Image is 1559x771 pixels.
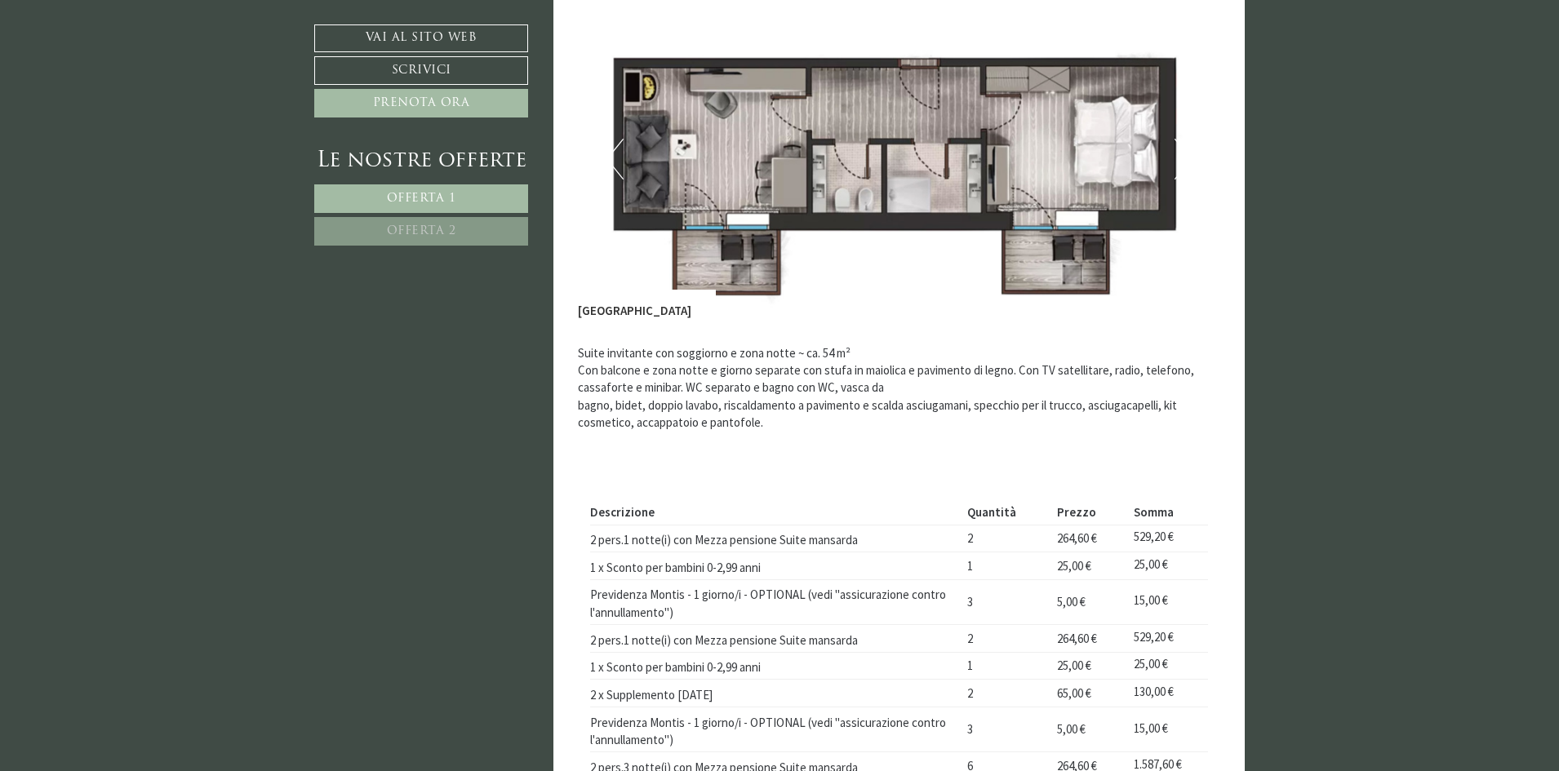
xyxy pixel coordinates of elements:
td: 2 [961,625,1051,653]
span: 25,00 € [1057,558,1091,574]
a: Prenota ora [314,89,528,117]
span: 5,00 € [1057,594,1086,609]
div: Buon giorno, come possiamo aiutarla? [12,43,224,90]
td: 3 [961,579,1051,624]
td: 529,20 € [1128,625,1208,653]
td: 2 pers.1 notte(i) con Mezza pensione Suite mansarda [590,525,962,552]
a: Scrivici [314,56,528,85]
td: 25,00 € [1128,652,1208,680]
td: 3 [961,707,1051,752]
span: 5,00 € [1057,721,1086,737]
div: venerdì [289,12,355,38]
button: Invia [554,430,644,459]
td: 130,00 € [1128,680,1208,707]
td: 1 x Sconto per bambini 0-2,99 anni [590,552,962,580]
td: 2 pers.1 notte(i) con Mezza pensione Suite mansarda [590,625,962,653]
span: 25,00 € [1057,658,1091,673]
span: 264,60 € [1057,631,1097,646]
td: Previdenza Montis - 1 giorno/i - OPTIONAL (vedi "assicurazione contro l'annullamento") [590,707,962,752]
td: 1 [961,652,1051,680]
td: 529,20 € [1128,525,1208,552]
td: 1 x Sconto per bambini 0-2,99 anni [590,652,962,680]
th: Somma [1128,501,1208,525]
span: 65,00 € [1057,685,1091,701]
button: Previous [606,139,624,179]
td: 15,00 € [1128,579,1208,624]
td: 2 [961,680,1051,707]
span: 264,60 € [1057,530,1097,546]
th: Prezzo [1051,501,1128,525]
a: Vai al sito web [314,24,528,52]
td: Previdenza Montis - 1 giorno/i - OPTIONAL (vedi "assicurazione contro l'annullamento") [590,579,962,624]
button: Next [1175,139,1192,179]
td: 15,00 € [1128,707,1208,752]
td: 2 x Supplemento [DATE] [590,680,962,707]
div: Le nostre offerte [314,146,528,176]
td: 2 [961,525,1051,552]
div: Montis – Active Nature Spa [24,47,216,59]
th: Quantità [961,501,1051,525]
td: 1 [961,552,1051,580]
td: 25,00 € [1128,552,1208,580]
th: Descrizione [590,501,962,525]
small: 16:29 [24,76,216,86]
div: [GEOGRAPHIC_DATA] [578,290,716,319]
span: Offerta 1 [387,193,456,205]
p: Suite invitante con soggiorno e zona notte ~ ca. 54 m² Con balcone e zona notte e giorno separate... [578,344,1221,432]
span: Offerta 2 [387,225,456,237]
